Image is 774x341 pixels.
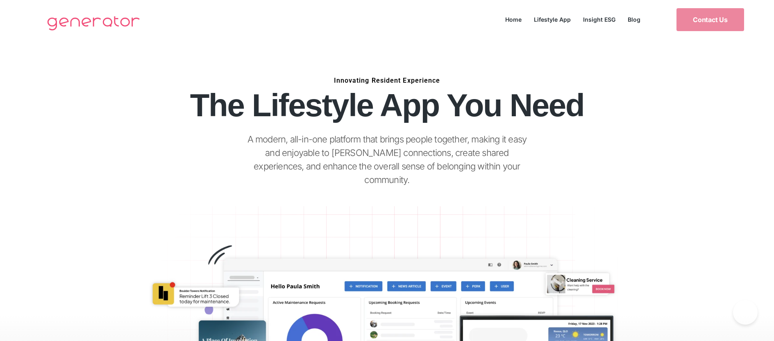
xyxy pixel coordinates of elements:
p: A modern, all-in-one platform that brings people together, making it easy and enjoyable to [PERSO... [240,133,533,187]
a: Insight ESG [577,14,622,25]
h1: The Lifestyle App You Need [82,90,692,120]
h6: Innovating Resident Experience [82,80,692,81]
span: Contact Us [693,16,728,23]
a: Contact Us [676,8,744,31]
a: Lifestyle App [528,14,577,25]
iframe: Toggle Customer Support [733,300,758,325]
a: Home [499,14,528,25]
nav: Menu [499,14,647,25]
a: Blog [622,14,647,25]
